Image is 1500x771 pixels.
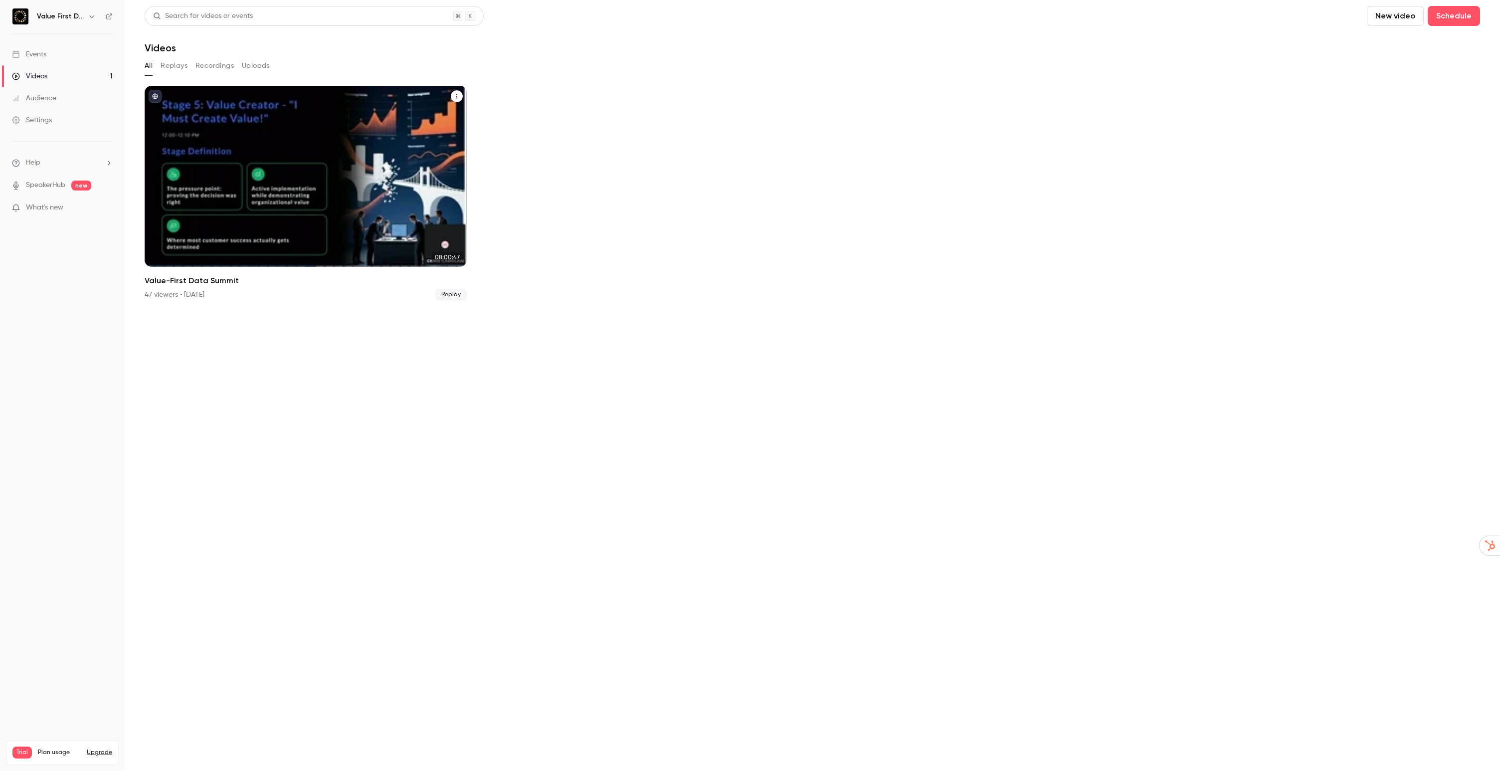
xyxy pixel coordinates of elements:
button: Uploads [242,58,270,74]
a: 08:00:47Value-First Data Summit47 viewers • [DATE]Replay [145,86,467,301]
button: All [145,58,153,74]
div: Settings [12,115,52,125]
div: Videos [12,71,47,81]
span: Help [26,158,40,168]
span: What's new [26,202,63,213]
iframe: Noticeable Trigger [101,203,113,212]
h1: Videos [145,42,176,54]
div: Events [12,49,46,59]
h6: Value First Data Summit [37,11,84,21]
span: Replay [435,289,467,301]
img: Value First Data Summit [12,8,28,24]
button: Recordings [195,58,234,74]
div: Search for videos or events [153,11,253,21]
button: published [149,90,162,103]
div: 47 viewers • [DATE] [145,290,204,300]
section: Videos [145,6,1480,765]
span: Trial [12,747,32,759]
a: SpeakerHub [26,180,65,191]
h2: Value-First Data Summit [145,275,467,287]
button: New video [1367,6,1424,26]
li: help-dropdown-opener [12,158,113,168]
span: new [71,181,91,191]
button: Replays [161,58,187,74]
span: Plan usage [38,749,81,757]
button: Schedule [1428,6,1480,26]
ul: Videos [145,86,1480,301]
li: Value-First Data Summit [145,86,467,301]
div: Audience [12,93,56,103]
button: Upgrade [87,749,112,757]
span: 08:00:47 [432,252,463,263]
